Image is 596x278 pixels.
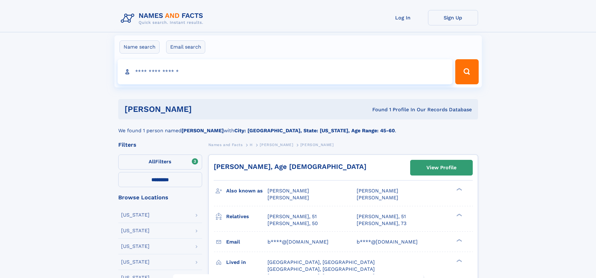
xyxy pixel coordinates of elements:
[118,155,202,170] label: Filters
[250,141,253,149] a: H
[118,119,478,134] div: We found 1 person named with .
[455,187,462,191] div: ❯
[282,106,472,113] div: Found 1 Profile In Our Records Database
[118,142,202,148] div: Filters
[226,211,267,222] h3: Relatives
[267,213,317,220] a: [PERSON_NAME], 51
[426,160,456,175] div: View Profile
[260,141,293,149] a: [PERSON_NAME]
[410,160,472,175] a: View Profile
[121,212,150,218] div: [US_STATE]
[226,257,267,268] h3: Lived in
[181,128,224,134] b: [PERSON_NAME]
[226,237,267,247] h3: Email
[300,143,334,147] span: [PERSON_NAME]
[455,259,462,263] div: ❯
[149,159,155,165] span: All
[234,128,395,134] b: City: [GEOGRAPHIC_DATA], State: [US_STATE], Age Range: 45-60
[267,266,375,272] span: [GEOGRAPHIC_DATA], [GEOGRAPHIC_DATA]
[120,40,160,54] label: Name search
[357,213,406,220] a: [PERSON_NAME], 51
[121,244,150,249] div: [US_STATE]
[267,188,309,194] span: [PERSON_NAME]
[121,228,150,233] div: [US_STATE]
[267,195,309,201] span: [PERSON_NAME]
[226,186,267,196] h3: Also known as
[260,143,293,147] span: [PERSON_NAME]
[378,10,428,25] a: Log In
[118,59,453,84] input: search input
[455,213,462,217] div: ❯
[250,143,253,147] span: H
[455,59,478,84] button: Search Button
[125,105,282,113] h1: [PERSON_NAME]
[118,195,202,200] div: Browse Locations
[214,163,366,170] a: [PERSON_NAME], Age [DEMOGRAPHIC_DATA]
[118,10,208,27] img: Logo Names and Facts
[357,188,398,194] span: [PERSON_NAME]
[428,10,478,25] a: Sign Up
[121,260,150,265] div: [US_STATE]
[357,195,398,201] span: [PERSON_NAME]
[166,40,205,54] label: Email search
[267,220,318,227] a: [PERSON_NAME], 50
[455,238,462,242] div: ❯
[208,141,243,149] a: Names and Facts
[267,259,375,265] span: [GEOGRAPHIC_DATA], [GEOGRAPHIC_DATA]
[357,220,406,227] a: [PERSON_NAME], 73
